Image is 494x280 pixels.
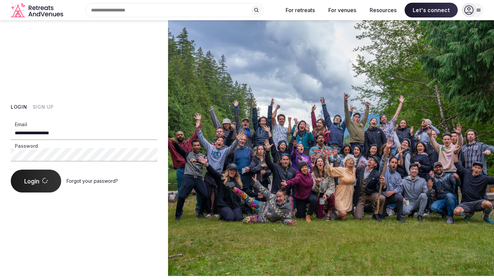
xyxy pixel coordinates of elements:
[168,20,494,276] img: My Account Background
[11,3,65,18] svg: Retreats and Venues company logo
[323,3,362,17] button: For venues
[67,178,118,184] a: Forgot your password?
[364,3,402,17] button: Resources
[405,3,458,17] span: Let's connect
[11,3,65,18] a: Visit the homepage
[33,104,54,110] button: Sign Up
[11,104,27,110] button: Login
[280,3,320,17] button: For retreats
